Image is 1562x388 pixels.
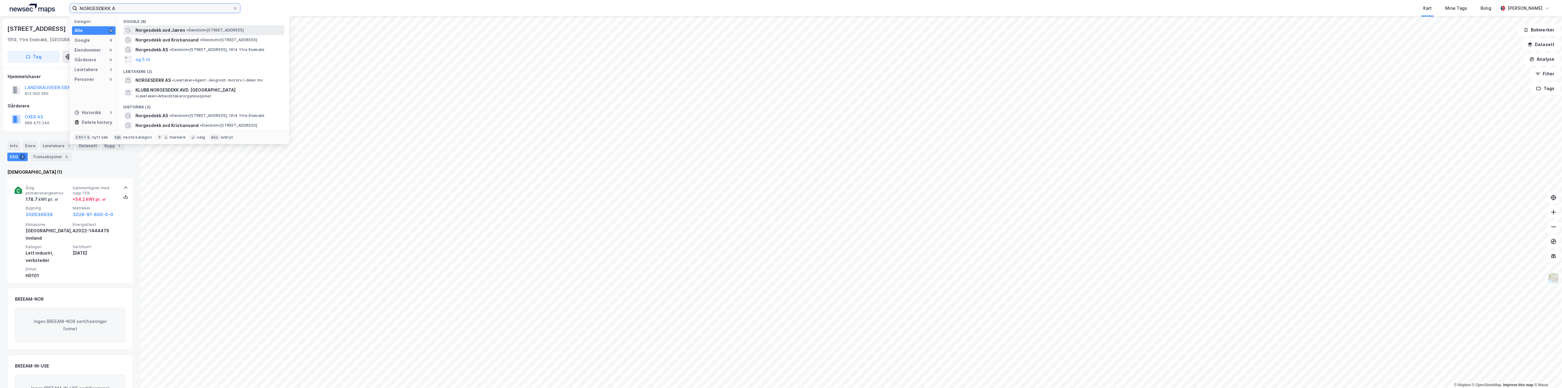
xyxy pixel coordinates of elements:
[74,46,101,54] div: Eiendommer
[74,66,98,73] div: Leietakere
[15,308,125,343] div: Ingen BREEAM-NOR sertifiseringer funnet
[118,100,289,111] div: Historikk (2)
[1522,38,1560,51] button: Datasett
[74,76,94,83] div: Personer
[1508,5,1542,12] div: [PERSON_NAME]
[186,28,244,33] span: Eiendom • [STREET_ADDRESS]
[135,36,199,44] span: Norgesdekk avd Kristiansand
[210,134,219,140] div: esc
[19,154,25,160] div: 1
[74,134,91,140] div: Ctrl + k
[7,36,94,43] div: 1914, Ytre Enebakk, [GEOGRAPHIC_DATA]
[135,122,199,129] span: Norgesdekk avd Kristiansand
[23,142,38,150] div: Eiere
[135,94,211,99] span: Leietaker • Arbeidstakerorganisasjoner
[26,185,70,196] span: Årlig primærenergibehov
[7,51,60,63] button: Tag
[1518,24,1560,36] button: Bokmerker
[8,102,133,110] div: Gårdeiere
[74,19,116,24] div: Kategori
[1481,5,1491,12] div: Bolig
[169,113,265,118] span: Eiendom • [STREET_ADDRESS], 1914 Ytre Enebakk
[15,362,49,370] div: BREEAM-IN-USE
[116,143,122,149] div: 1
[26,227,70,242] div: [GEOGRAPHIC_DATA], innland
[169,113,171,118] span: •
[1531,359,1562,388] div: Kontrollprogram for chat
[74,37,90,44] div: Google
[1524,53,1560,65] button: Analyse
[135,27,185,34] span: Norgesdekk avd Jæren
[74,27,83,34] div: Alle
[26,222,70,227] span: Klimasone
[221,135,233,140] div: avbryt
[26,272,70,279] div: H0101
[1531,359,1562,388] iframe: Chat Widget
[40,142,74,150] div: Leietakere
[135,86,236,94] span: KLUBB NORGESDEKK AVD. [GEOGRAPHIC_DATA]
[108,77,113,82] div: 0
[26,196,59,203] div: 178.7
[200,123,202,128] span: •
[1503,383,1533,387] a: Improve this map
[73,222,117,227] span: Energiattest
[172,78,174,82] span: •
[200,38,257,42] span: Eiendom • [STREET_ADDRESS]
[135,94,137,98] span: •
[1531,82,1560,95] button: Tags
[108,48,113,53] div: 0
[7,169,133,176] div: [DEMOGRAPHIC_DATA] (1)
[135,46,168,53] span: Norgesdekk AS
[169,47,265,52] span: Eiendom • [STREET_ADDRESS], 1914 Ytre Enebakk
[1548,272,1559,284] img: Z
[108,67,113,72] div: 2
[73,211,113,218] button: 3028-91-850-0-0
[38,196,59,203] div: kWt pr. ㎡
[135,77,171,84] span: NORGESDEKK AS
[135,56,150,63] button: og 5 til
[200,38,202,42] span: •
[200,123,257,128] span: Eiendom • [STREET_ADDRESS]
[26,244,70,249] span: Kategori
[73,205,117,211] span: Matrikkel
[170,135,185,140] div: markere
[26,267,70,272] span: Enhet
[1472,383,1502,387] a: OpenStreetMap
[26,211,53,218] button: 300536639
[172,78,264,83] span: Leietaker • Agent.-/engrosh. motorv./-deler mv.
[66,143,72,149] div: 1
[25,121,49,125] div: 988 475 246
[15,296,44,303] div: BREEAM-NOR
[73,227,117,234] div: A2022-1444479
[108,110,113,115] div: 2
[77,4,233,13] input: Søk på adresse, matrikkel, gårdeiere, leietakere eller personer
[169,47,171,52] span: •
[26,205,70,211] span: Bygning
[108,57,113,62] div: 0
[118,14,289,25] div: Google (8)
[74,56,96,63] div: Gårdeiere
[1530,68,1560,80] button: Filter
[118,64,289,75] div: Leietakere (2)
[25,91,49,96] div: 913 000 560
[8,73,133,80] div: Hjemmelshaver
[7,142,20,150] div: Info
[26,249,70,264] div: Lett industri, verksteder
[1445,5,1467,12] div: Mine Tags
[108,38,113,43] div: 8
[30,153,72,161] div: Transaksjoner
[1423,5,1432,12] div: Kart
[186,28,188,32] span: •
[74,109,101,116] div: Historikk
[73,249,117,257] div: [DATE]
[82,119,112,126] div: Delete history
[197,135,205,140] div: velg
[1454,383,1471,387] a: Mapbox
[10,4,55,13] img: logo.a4113a55bc3d86da70a041830d287a7e.svg
[113,134,122,140] div: tab
[63,154,70,160] div: 5
[135,112,168,119] span: Norgesdekk AS
[73,244,117,249] span: Sertifisert
[7,24,67,34] div: [STREET_ADDRESS]
[77,142,99,150] div: Datasett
